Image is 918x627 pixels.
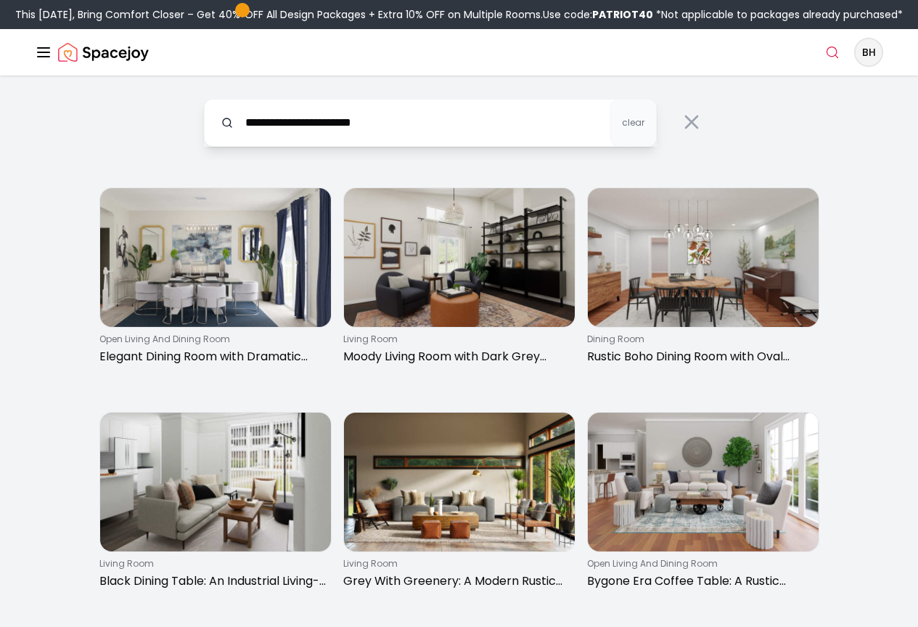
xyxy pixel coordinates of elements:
[653,7,903,22] span: *Not applicable to packages already purchased*
[99,558,326,570] p: living room
[610,99,657,147] button: clear
[587,558,814,570] p: open living and dining room
[58,38,149,67] a: Spacejoy
[343,573,570,590] p: Grey With Greenery: A Modern Rustic Living Room
[35,29,883,76] nav: Global
[100,413,331,551] img: Black Dining Table: An Industrial Living-Dining Room
[587,333,814,345] p: dining room
[343,348,570,365] p: Moody Living Room with Dark Grey Accent Wall
[343,558,570,570] p: living room
[344,188,575,327] img: Moody Living Room with Dark Grey Accent Wall
[588,188,819,327] img: Rustic Boho Dining Room with Oval Table
[99,348,326,365] p: Elegant Dining Room with Dramatic Glass Table
[343,412,575,596] a: Grey With Greenery: A Modern Rustic Living Roomliving roomGrey With Greenery: A Modern Rustic Liv...
[587,187,819,371] a: Rustic Boho Dining Room with Oval Tabledining roomRustic Boho Dining Room with Oval Table
[588,413,819,551] img: Bygone Era Coffee Table: A Rustic Living-Dining Room
[100,188,331,327] img: Elegant Dining Room with Dramatic Glass Table
[543,7,653,22] span: Use code:
[344,413,575,551] img: Grey With Greenery: A Modern Rustic Living Room
[592,7,653,22] b: PATRIOT40
[99,187,332,371] a: Elegant Dining Room with Dramatic Glass Tableopen living and dining roomElegant Dining Room with ...
[15,7,903,22] div: This [DATE], Bring Comfort Closer – Get 40% OFF All Design Packages + Extra 10% OFF on Multiple R...
[854,38,883,67] button: BH
[99,573,326,590] p: Black Dining Table: An Industrial Living-Dining Room
[587,573,814,590] p: Bygone Era Coffee Table: A Rustic Living-Dining Room
[343,333,570,345] p: living room
[58,38,149,67] img: Spacejoy Logo
[99,333,326,345] p: open living and dining room
[343,187,575,371] a: Moody Living Room with Dark Grey Accent Wallliving roomMoody Living Room with Dark Grey Accent Wall
[587,348,814,365] p: Rustic Boho Dining Room with Oval Table
[622,117,644,129] span: clear
[856,39,882,65] span: BH
[587,412,819,596] a: Bygone Era Coffee Table: A Rustic Living-Dining Roomopen living and dining roomBygone Era Coffee ...
[99,412,332,596] a: Black Dining Table: An Industrial Living-Dining Roomliving roomBlack Dining Table: An Industrial ...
